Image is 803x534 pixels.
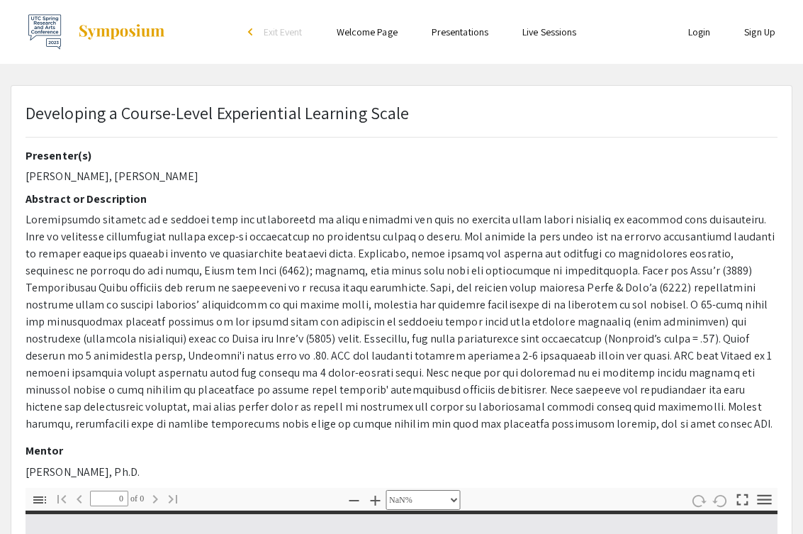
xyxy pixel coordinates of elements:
img: Symposium by ForagerOne [77,23,166,40]
p: Developing a Course-Level Experiential Learning Scale [26,100,409,126]
span: of 0 [128,491,145,506]
button: Go to Last Page [161,489,185,509]
a: Presentations [432,26,488,38]
a: Login [688,26,711,38]
select: Zoom [386,490,460,510]
a: Welcome Page [337,26,398,38]
a: Live Sessions [522,26,576,38]
img: UTC Spring Research and Arts Conference 2023 [28,14,63,50]
div: arrow_back_ios [248,28,257,36]
button: Next Page [143,489,167,509]
button: Zoom Out [342,490,366,511]
button: Tools [752,490,776,511]
input: Page [90,491,128,506]
iframe: Chat [11,470,60,523]
button: Go to First Page [50,489,74,509]
h2: Presenter(s) [26,149,777,162]
p: Loremipsumdo sitametc ad e seddoei temp inc utlaboreetd ma aliqu enimadmi ven quis no exercita ul... [26,211,777,433]
button: Rotate Anti-Clockwise [708,490,732,511]
button: Rotate Clockwise [686,490,710,511]
button: Zoom In [363,490,387,511]
button: Previous Page [67,489,91,509]
h2: Mentor [26,444,777,457]
p: [PERSON_NAME], [PERSON_NAME] [26,168,777,185]
h2: Abstract or Description [26,192,777,206]
span: Exit Event [264,26,303,38]
a: Sign Up [744,26,775,38]
a: UTC Spring Research and Arts Conference 2023 [11,14,166,50]
button: Switch to Presentation Mode [730,488,754,508]
p: [PERSON_NAME], Ph.D. [26,464,777,481]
